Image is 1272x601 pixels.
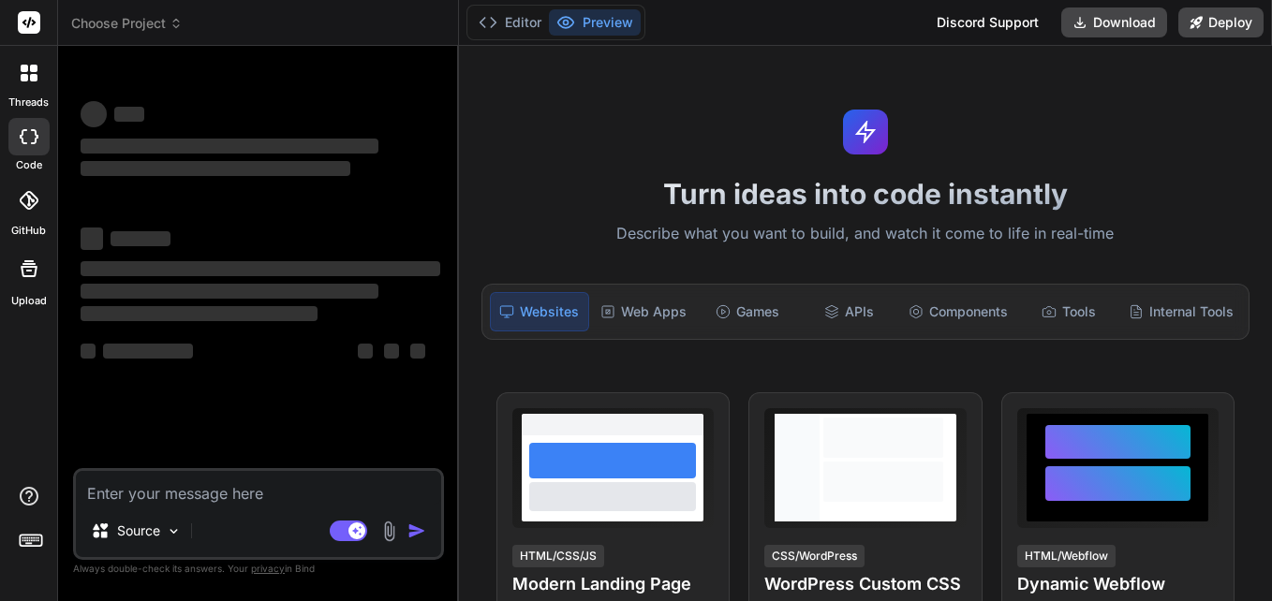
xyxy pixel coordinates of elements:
[925,7,1050,37] div: Discord Support
[81,306,318,321] span: ‌
[11,223,46,239] label: GitHub
[166,523,182,539] img: Pick Models
[378,520,400,542] img: attachment
[384,344,399,359] span: ‌
[81,284,378,299] span: ‌
[73,560,444,578] p: Always double-check its answers. Your in Bind
[512,545,604,567] div: HTML/CSS/JS
[251,563,285,574] span: privacy
[1178,7,1264,37] button: Deploy
[549,9,641,36] button: Preview
[117,521,160,540] p: Source
[71,14,183,33] span: Choose Project
[1121,292,1241,331] div: Internal Tools
[512,571,714,597] h4: Modern Landing Page
[103,344,193,359] span: ‌
[81,261,440,276] span: ‌
[11,293,47,309] label: Upload
[81,161,350,176] span: ‌
[470,222,1261,246] p: Describe what you want to build, and watch it come to life in real-time
[593,292,694,331] div: Web Apps
[764,545,865,567] div: CSS/WordPress
[764,571,966,597] h4: WordPress Custom CSS
[81,227,103,250] span: ‌
[114,107,144,122] span: ‌
[1019,292,1117,331] div: Tools
[8,95,49,110] label: threads
[698,292,796,331] div: Games
[407,521,426,540] img: icon
[81,101,107,127] span: ‌
[81,139,378,154] span: ‌
[16,157,42,173] label: code
[1017,545,1116,567] div: HTML/Webflow
[1061,7,1167,37] button: Download
[800,292,898,331] div: APIs
[111,231,170,246] span: ‌
[358,344,373,359] span: ‌
[490,292,590,331] div: Websites
[471,9,549,36] button: Editor
[81,344,96,359] span: ‌
[901,292,1015,331] div: Components
[470,177,1261,211] h1: Turn ideas into code instantly
[410,344,425,359] span: ‌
